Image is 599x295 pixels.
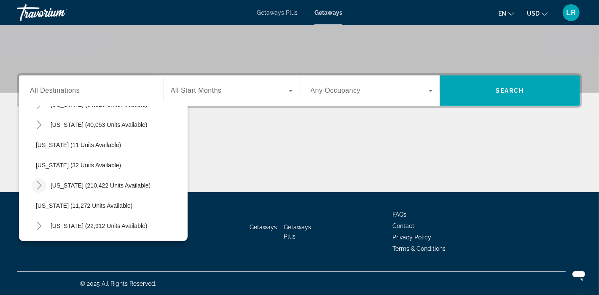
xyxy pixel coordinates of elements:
[36,202,133,209] span: [US_STATE] (11,272 units available)
[51,121,148,128] span: [US_STATE] (40,053 units available)
[392,234,431,241] a: Privacy Policy
[311,87,361,94] span: Any Occupancy
[314,9,342,16] a: Getaways
[498,10,506,17] span: en
[257,9,298,16] a: Getaways Plus
[32,178,46,193] button: Toggle Florida (210,422 units available)
[46,97,188,112] button: [US_STATE] (84,816 units available)
[392,223,414,229] a: Contact
[498,7,514,19] button: Change language
[17,2,101,24] a: Travorium
[565,261,592,288] iframe: Button to launch messaging window
[392,245,446,252] a: Terms & Conditions
[32,118,46,132] button: Toggle Colorado (40,053 units available)
[284,224,311,240] a: Getaways Plus
[250,224,277,231] a: Getaways
[80,280,156,287] span: © 2025 All Rights Reserved.
[46,117,188,132] button: [US_STATE] (40,053 units available)
[36,162,121,169] span: [US_STATE] (32 units available)
[51,182,150,189] span: [US_STATE] (210,422 units available)
[527,7,548,19] button: Change currency
[46,218,188,233] button: [US_STATE] (22,912 units available)
[19,75,580,106] div: Search widget
[30,87,80,94] span: All Destinations
[440,75,580,106] button: Search
[527,10,540,17] span: USD
[32,137,188,153] button: [US_STATE] (11 units available)
[171,87,222,94] span: All Start Months
[46,178,188,193] button: [US_STATE] (210,422 units available)
[567,8,576,17] span: LR
[392,211,406,218] a: FAQs
[32,198,188,213] button: [US_STATE] (11,272 units available)
[496,87,524,94] span: Search
[32,158,188,173] button: [US_STATE] (32 units available)
[32,219,46,233] button: Toggle Hawaii (22,912 units available)
[36,142,121,148] span: [US_STATE] (11 units available)
[51,223,148,229] span: [US_STATE] (22,912 units available)
[560,4,582,21] button: User Menu
[32,97,46,112] button: Toggle California (84,816 units available)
